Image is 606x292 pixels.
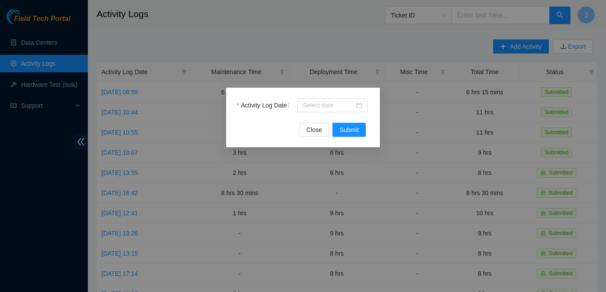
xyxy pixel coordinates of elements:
span: Close [307,125,322,135]
label: Activity Log Date [237,98,293,112]
span: Submit [339,125,359,135]
input: Activity Log Date [303,100,354,110]
button: Close [299,123,329,137]
button: Submit [332,123,366,137]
